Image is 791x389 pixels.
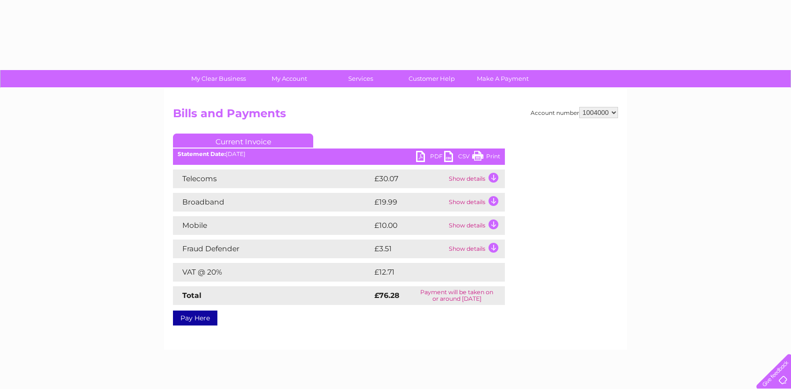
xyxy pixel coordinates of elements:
[372,193,446,212] td: £19.99
[372,170,446,188] td: £30.07
[173,107,618,125] h2: Bills and Payments
[173,263,372,282] td: VAT @ 20%
[472,151,500,164] a: Print
[173,151,505,157] div: [DATE]
[446,193,505,212] td: Show details
[173,311,217,325] a: Pay Here
[372,263,484,282] td: £12.71
[173,170,372,188] td: Telecoms
[173,134,313,148] a: Current Invoice
[409,286,505,305] td: Payment will be taken on or around [DATE]
[446,170,505,188] td: Show details
[444,151,472,164] a: CSV
[393,70,470,87] a: Customer Help
[173,193,372,212] td: Broadband
[178,150,226,157] b: Statement Date:
[322,70,399,87] a: Services
[372,216,446,235] td: £10.00
[446,216,505,235] td: Show details
[173,216,372,235] td: Mobile
[374,291,399,300] strong: £76.28
[531,107,618,118] div: Account number
[182,291,201,300] strong: Total
[180,70,257,87] a: My Clear Business
[173,240,372,258] td: Fraud Defender
[416,151,444,164] a: PDF
[372,240,446,258] td: £3.51
[446,240,505,258] td: Show details
[464,70,541,87] a: Make A Payment
[251,70,328,87] a: My Account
